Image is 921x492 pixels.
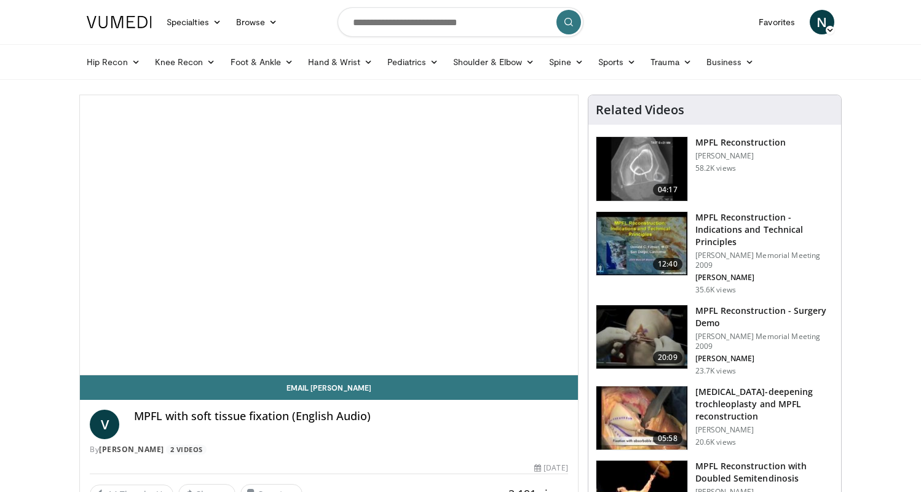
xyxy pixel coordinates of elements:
h3: MPFL Reconstruction - Indications and Technical Principles [695,211,834,248]
span: 05:58 [653,432,682,445]
p: [PERSON_NAME] Memorial Meeting 2009 [695,332,834,351]
a: Pediatrics [380,50,446,74]
a: Business [699,50,762,74]
div: [DATE] [534,463,567,474]
span: 04:17 [653,184,682,196]
a: 2 Videos [166,445,207,455]
a: 04:17 MPFL Reconstruction [PERSON_NAME] 58.2K views [596,136,834,201]
a: V [90,410,119,439]
p: [PERSON_NAME] [695,273,834,283]
img: XzOTlMlQSGUnbGTX4xMDoxOjB1O8AjAz_1.150x105_q85_crop-smart_upscale.jpg [596,386,687,450]
a: Favorites [751,10,802,34]
img: aren_3.png.150x105_q85_crop-smart_upscale.jpg [596,305,687,369]
img: 642458_3.png.150x105_q85_crop-smart_upscale.jpg [596,212,687,276]
a: N [810,10,834,34]
a: Foot & Ankle [223,50,301,74]
img: 38434_0000_3.png.150x105_q85_crop-smart_upscale.jpg [596,137,687,201]
a: Trauma [643,50,699,74]
h3: [MEDICAL_DATA]-deepening trochleoplasty and MPFL reconstruction [695,386,834,423]
h4: MPFL with soft tissue fixation (English Audio) [134,410,568,423]
a: Specialties [159,10,229,34]
p: 58.2K views [695,163,736,173]
p: 35.6K views [695,285,736,295]
a: [PERSON_NAME] [99,444,164,455]
a: Browse [229,10,285,34]
p: 23.7K views [695,366,736,376]
span: 12:40 [653,258,682,270]
a: Hand & Wrist [301,50,380,74]
a: Spine [542,50,590,74]
a: Email [PERSON_NAME] [80,375,578,400]
a: Shoulder & Elbow [446,50,542,74]
video-js: Video Player [80,95,578,375]
a: Hip Recon [79,50,148,74]
p: [PERSON_NAME] Memorial Meeting 2009 [695,251,834,270]
h3: MPFL Reconstruction - Surgery Demo [695,305,834,329]
a: Knee Recon [148,50,223,74]
a: 20:09 MPFL Reconstruction - Surgery Demo [PERSON_NAME] Memorial Meeting 2009 [PERSON_NAME] 23.7K ... [596,305,834,376]
a: 05:58 [MEDICAL_DATA]-deepening trochleoplasty and MPFL reconstruction [PERSON_NAME] 20.6K views [596,386,834,451]
h3: MPFL Reconstruction with Doubled Semitendinosis [695,460,834,485]
a: 12:40 MPFL Reconstruction - Indications and Technical Principles [PERSON_NAME] Memorial Meeting 2... [596,211,834,295]
img: VuMedi Logo [87,16,152,28]
p: [PERSON_NAME] [695,354,834,364]
h4: Related Videos [596,103,684,117]
div: By [90,444,568,455]
input: Search topics, interventions [338,7,583,37]
span: 20:09 [653,351,682,364]
p: [PERSON_NAME] [695,425,834,435]
p: 20.6K views [695,437,736,447]
a: Sports [591,50,644,74]
p: [PERSON_NAME] [695,151,786,161]
h3: MPFL Reconstruction [695,136,786,149]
